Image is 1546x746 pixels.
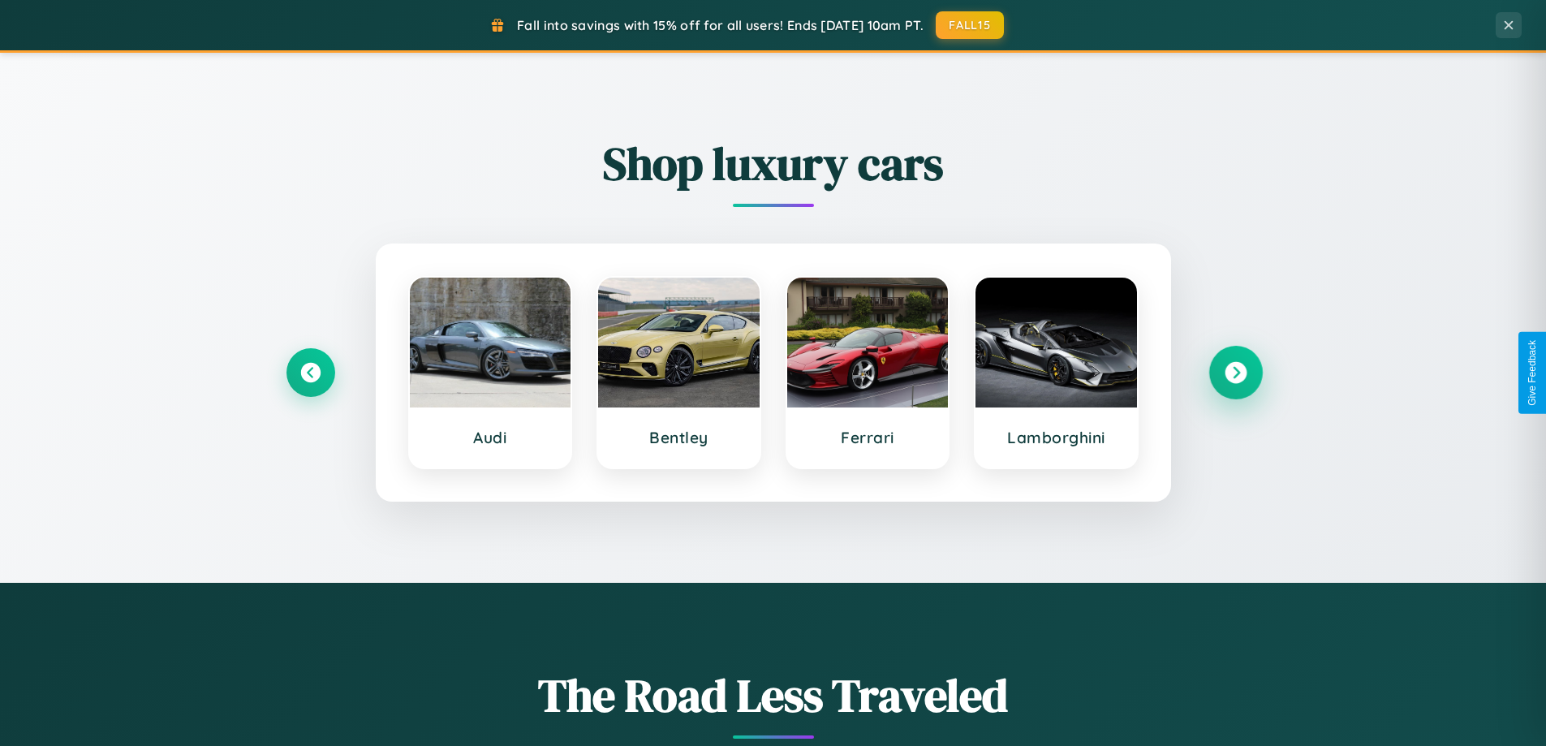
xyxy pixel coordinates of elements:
[286,132,1260,195] h2: Shop luxury cars
[1527,340,1538,406] div: Give Feedback
[614,428,743,447] h3: Bentley
[992,428,1121,447] h3: Lamborghini
[517,17,924,33] span: Fall into savings with 15% off for all users! Ends [DATE] 10am PT.
[286,664,1260,727] h1: The Road Less Traveled
[936,11,1004,39] button: FALL15
[426,428,555,447] h3: Audi
[803,428,932,447] h3: Ferrari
